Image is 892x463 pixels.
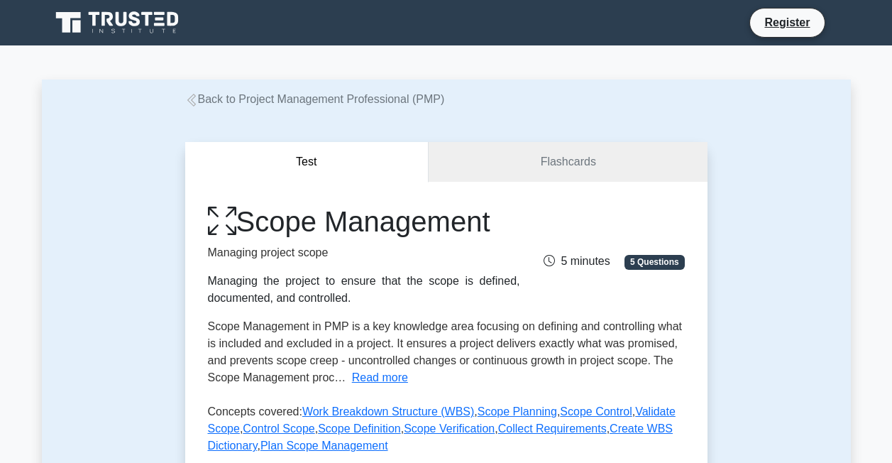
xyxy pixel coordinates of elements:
[756,13,818,31] a: Register
[208,273,520,307] div: Managing the project to ensure that the scope is defined, documented, and controlled.
[624,255,684,269] span: 5 Questions
[429,142,707,183] a: Flashcards
[208,205,520,239] h1: Scope Management
[478,405,557,418] a: Scope Planning
[352,369,408,386] button: Read more
[185,142,429,183] button: Test
[318,423,401,435] a: Scope Definition
[544,255,610,267] span: 5 minutes
[185,93,445,105] a: Back to Project Management Professional (PMP)
[302,405,474,418] a: Work Breakdown Structure (WBS)
[243,423,314,435] a: Control Scope
[208,244,520,261] p: Managing project scope
[208,320,683,383] span: Scope Management in PMP is a key knowledge area focusing on defining and controlling what is incl...
[404,423,495,435] a: Scope Verification
[208,403,685,460] p: Concepts covered: , , , , , , , , ,
[208,405,676,435] a: Validate Scope
[560,405,632,418] a: Scope Control
[260,440,388,452] a: Plan Scope Management
[498,423,607,435] a: Collect Requirements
